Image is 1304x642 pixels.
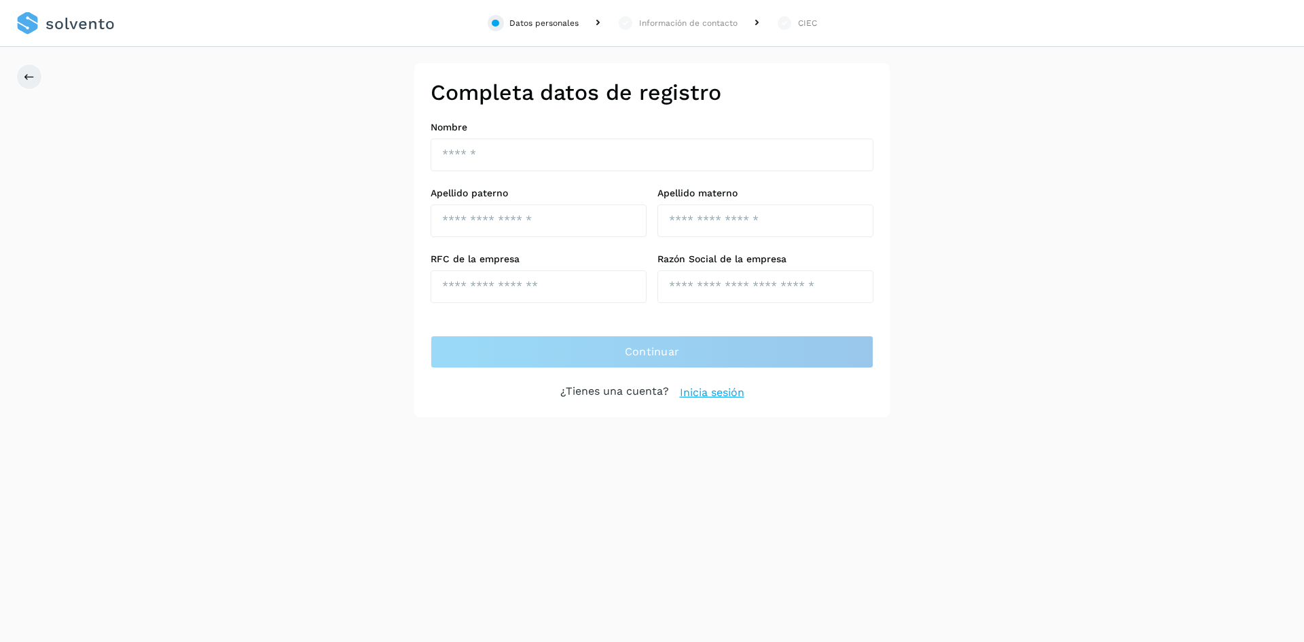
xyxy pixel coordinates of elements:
[560,385,669,401] p: ¿Tienes una cuenta?
[431,336,873,368] button: Continuar
[639,17,738,29] div: Información de contacto
[657,253,873,265] label: Razón Social de la empresa
[431,253,647,265] label: RFC de la empresa
[431,188,647,199] label: Apellido paterno
[509,17,579,29] div: Datos personales
[431,122,873,133] label: Nombre
[798,17,817,29] div: CIEC
[431,79,873,105] h2: Completa datos de registro
[625,344,680,359] span: Continuar
[680,385,744,401] a: Inicia sesión
[657,188,873,199] label: Apellido materno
